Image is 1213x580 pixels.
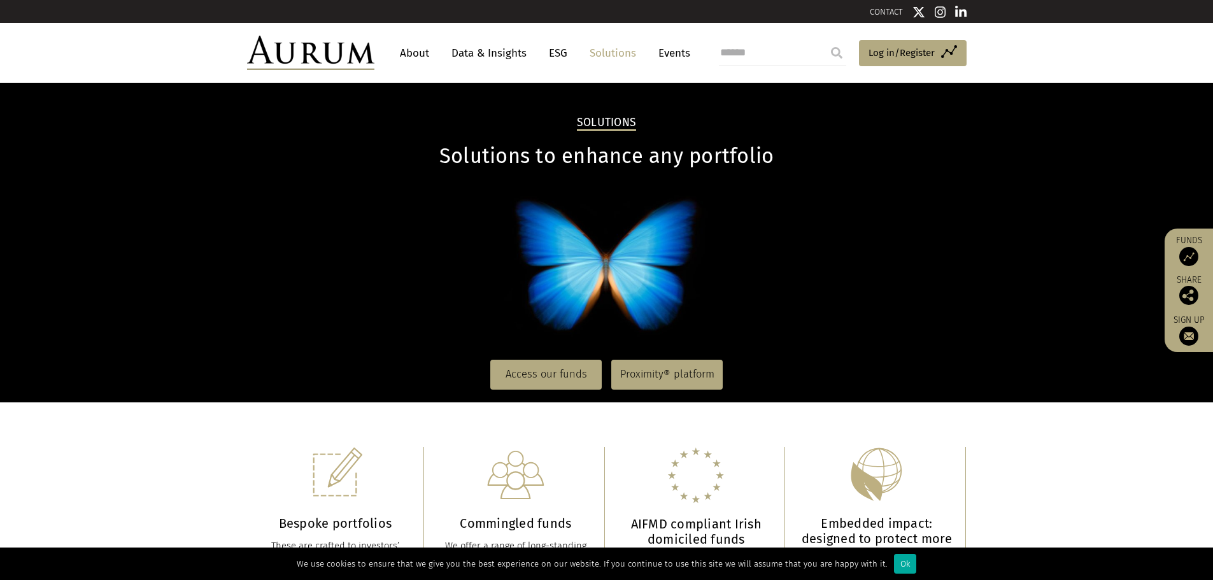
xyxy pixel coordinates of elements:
[1171,276,1207,305] div: Share
[440,516,592,531] h3: Commingled funds
[583,41,642,65] a: Solutions
[1171,235,1207,266] a: Funds
[577,116,636,131] h2: Solutions
[870,7,903,17] a: CONTACT
[611,360,723,389] a: Proximity® platform
[955,6,967,18] img: Linkedin icon
[260,516,411,531] h3: Bespoke portfolios
[1171,315,1207,346] a: Sign up
[859,40,967,67] a: Log in/Register
[652,41,690,65] a: Events
[394,41,436,65] a: About
[445,41,533,65] a: Data & Insights
[490,360,602,389] a: Access our funds
[1179,327,1198,346] img: Sign up to our newsletter
[912,6,925,18] img: Twitter icon
[1179,286,1198,305] img: Share this post
[621,516,772,547] h3: AIFMD compliant Irish domiciled funds
[869,45,935,60] span: Log in/Register
[247,144,967,169] h1: Solutions to enhance any portfolio
[543,41,574,65] a: ESG
[824,40,849,66] input: Submit
[935,6,946,18] img: Instagram icon
[1179,247,1198,266] img: Access Funds
[801,516,953,562] h3: Embedded impact: designed to protect more than capital
[894,554,916,574] div: Ok
[247,36,374,70] img: Aurum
